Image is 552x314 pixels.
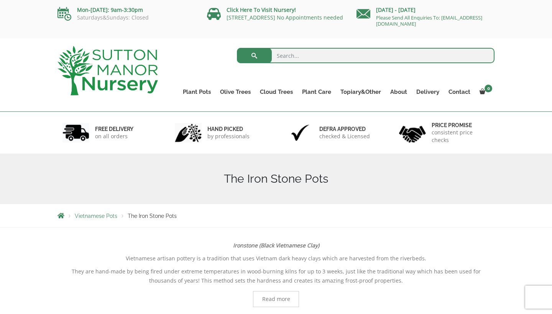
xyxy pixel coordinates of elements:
a: Cloud Trees [255,87,297,97]
a: Please Send All Enquiries To: [EMAIL_ADDRESS][DOMAIN_NAME] [376,14,482,27]
a: Plant Care [297,87,336,97]
img: 2.jpg [175,123,202,142]
img: 3.jpg [287,123,314,142]
p: on all orders [95,132,133,140]
a: 0 [475,87,495,97]
p: They are hand-made by being fired under extreme temperatures in wood-burning kilns for up to 3 we... [58,267,495,285]
img: logo [58,46,158,95]
a: [STREET_ADDRESS] No Appointments needed [227,14,343,21]
strong: Ironstone (Black Vietnamese Clay) [233,242,319,249]
h6: Defra approved [319,126,370,132]
a: Plant Pots [178,87,215,97]
img: 1.jpg [62,123,89,142]
a: Olive Trees [215,87,255,97]
img: 4.jpg [399,121,426,144]
p: by professionals [207,132,250,140]
h6: hand picked [207,126,250,132]
p: [DATE] - [DATE] [356,5,495,15]
a: Delivery [412,87,444,97]
input: Search... [237,48,495,63]
span: The Iron Stone Pots [128,213,177,219]
p: checked & Licensed [319,132,370,140]
nav: Breadcrumbs [58,213,495,219]
h6: FREE DELIVERY [95,126,133,132]
a: Click Here To Visit Nursery! [227,6,296,13]
h1: The Iron Stone Pots [58,172,495,186]
span: 0 [485,85,492,92]
p: Vietnamese artisan pottery is a tradition that uses Vietnam dark heavy clays which are harvested ... [58,254,495,263]
a: Contact [444,87,475,97]
a: Topiary&Other [336,87,386,97]
span: Read more [262,296,290,302]
p: Mon-[DATE]: 9am-3:30pm [58,5,195,15]
h6: Price promise [432,122,490,129]
a: About [386,87,412,97]
p: consistent price checks [432,129,490,144]
a: Vietnamese Pots [75,213,117,219]
p: Saturdays&Sundays: Closed [58,15,195,21]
